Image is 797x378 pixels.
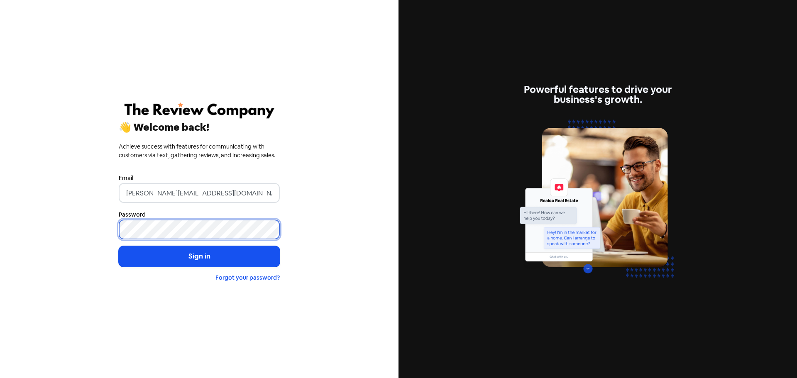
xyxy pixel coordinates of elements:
label: Password [119,210,146,219]
img: web-chat [517,115,678,293]
label: Email [119,174,133,183]
a: Forgot your password? [215,274,280,281]
input: Enter your email address... [119,183,280,203]
div: 👋 Welcome back! [119,122,280,132]
button: Sign in [119,246,280,267]
div: Achieve success with features for communicating with customers via text, gathering reviews, and i... [119,142,280,160]
div: Powerful features to drive your business's growth. [517,85,678,105]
